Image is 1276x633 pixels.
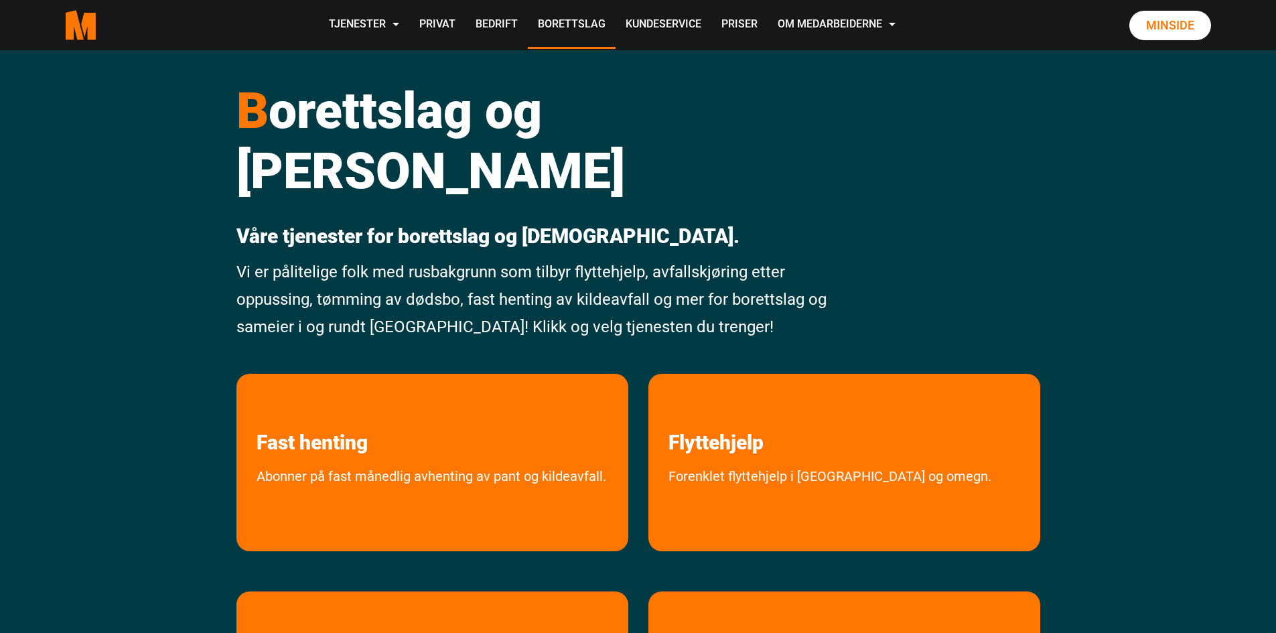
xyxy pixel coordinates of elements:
[236,80,835,201] h1: orettslag og [PERSON_NAME]
[236,465,626,545] a: Abonner på fast månedlig avhenting av pant og kildeavfall.
[319,1,409,49] a: Tjenester
[236,224,835,249] p: Våre tjenester for borettslag og [DEMOGRAPHIC_DATA].
[648,374,784,455] a: les mer om Flyttehjelp
[648,465,1011,545] a: Forenklet flyttehjelp i Oslo og omegn.
[236,81,269,140] span: B
[711,1,768,49] a: Priser
[466,1,528,49] a: Bedrift
[236,259,835,340] p: Vi er pålitelige folk med rusbakgrunn som tilbyr flyttehjelp, avfallskjøring etter oppussing, tøm...
[409,1,466,49] a: Privat
[768,1,906,49] a: Om Medarbeiderne
[616,1,711,49] a: Kundeservice
[528,1,616,49] a: Borettslag
[236,374,388,455] a: les mer om Fast henting
[1129,11,1211,40] a: Minside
